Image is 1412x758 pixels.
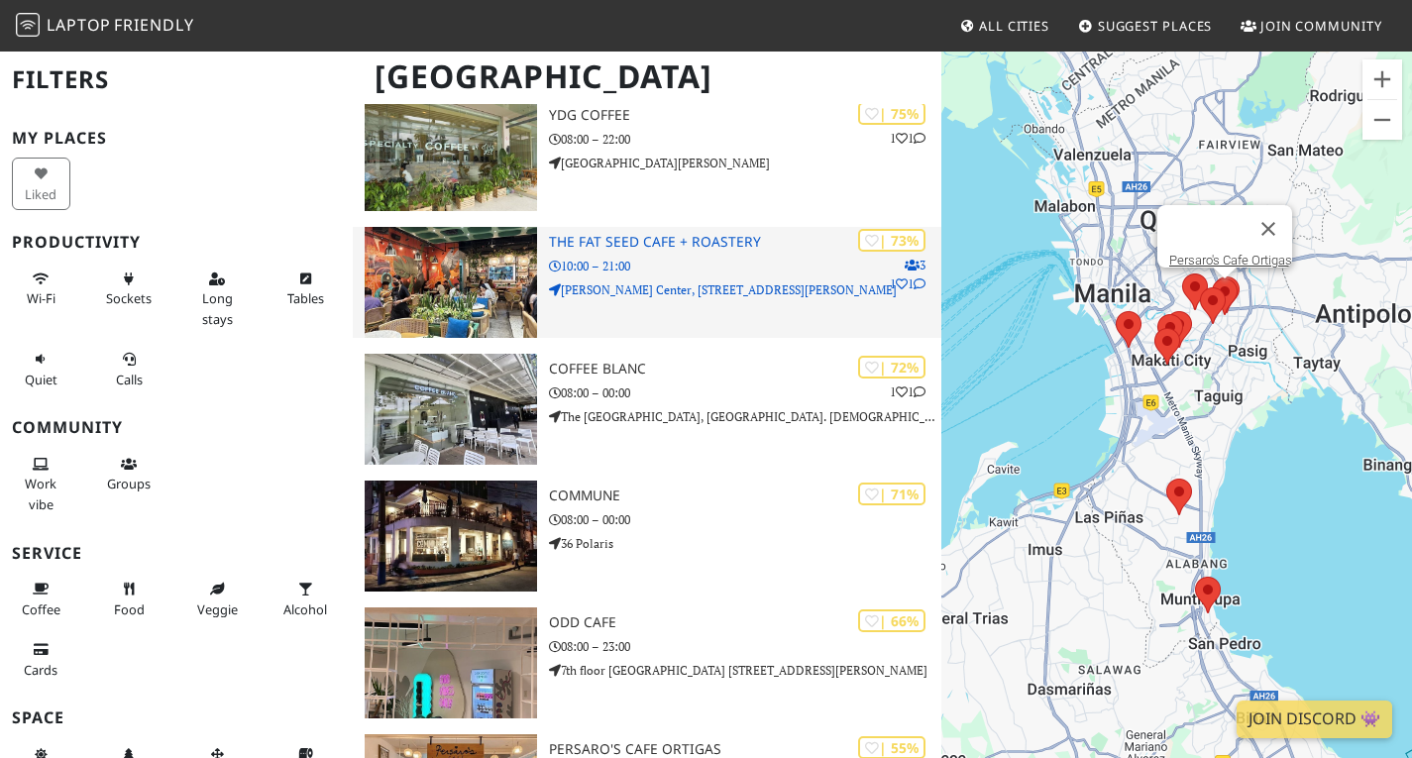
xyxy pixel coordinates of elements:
span: Video/audio calls [116,371,143,388]
p: 3 1 1 [890,256,925,293]
a: The Fat Seed Cafe + Roastery | 73% 311 The Fat Seed Cafe + Roastery 10:00 – 21:00 [PERSON_NAME] C... [353,227,941,338]
p: 08:00 – 22:00 [549,130,941,149]
span: Friendly [114,14,193,36]
a: COFFEE BLANC | 72% 11 COFFEE BLANC 08:00 – 00:00 The [GEOGRAPHIC_DATA], [GEOGRAPHIC_DATA]. [DEMOG... [353,354,941,465]
img: LaptopFriendly [16,13,40,37]
div: | 66% [858,609,925,632]
button: Close [1245,205,1292,253]
span: Stable Wi-Fi [27,289,55,307]
div: | 72% [858,356,925,379]
a: Persaro's Cafe Ortigas [1169,253,1292,268]
span: Food [114,600,145,618]
p: The [GEOGRAPHIC_DATA], [GEOGRAPHIC_DATA]. [DEMOGRAPHIC_DATA] [549,407,941,426]
span: Suggest Places [1098,17,1213,35]
span: Long stays [202,289,233,327]
img: YDG Coffee [365,100,537,211]
span: Work-friendly tables [287,289,324,307]
button: Alcohol [276,573,335,625]
span: Quiet [25,371,57,388]
h3: Commune [549,487,941,504]
p: [GEOGRAPHIC_DATA][PERSON_NAME] [549,154,941,172]
h2: Filters [12,50,341,110]
h3: Odd Cafe [549,614,941,631]
button: Wi-Fi [12,263,70,315]
h3: Service [12,544,341,563]
span: Group tables [107,475,151,492]
span: Veggie [197,600,238,618]
p: 1 1 [890,129,925,148]
span: Power sockets [106,289,152,307]
h3: COFFEE BLANC [549,361,941,378]
h3: The Fat Seed Cafe + Roastery [549,234,941,251]
span: Join Community [1260,17,1382,35]
a: Commune | 71% Commune 08:00 – 00:00 36 Polaris [353,481,941,592]
span: Credit cards [24,661,57,679]
button: Long stays [188,263,247,335]
span: Coffee [22,600,60,618]
button: Quiet [12,343,70,395]
button: Sockets [100,263,159,315]
button: Cards [12,633,70,686]
button: Groups [100,448,159,500]
button: Coffee [12,573,70,625]
div: | 71% [858,483,925,505]
p: 08:00 – 00:00 [549,510,941,529]
span: Laptop [47,14,111,36]
p: 08:00 – 00:00 [549,383,941,402]
h3: Persaro's Cafe Ortigas [549,741,941,758]
a: YDG Coffee | 75% 11 YDG Coffee 08:00 – 22:00 [GEOGRAPHIC_DATA][PERSON_NAME] [353,100,941,211]
button: Food [100,573,159,625]
button: Veggie [188,573,247,625]
p: 10:00 – 21:00 [549,257,941,275]
span: People working [25,475,56,512]
h1: [GEOGRAPHIC_DATA] [359,50,937,104]
a: All Cities [951,8,1057,44]
span: All Cities [979,17,1049,35]
a: Join Community [1233,8,1390,44]
p: 1 1 [890,382,925,401]
img: The Fat Seed Cafe + Roastery [365,227,537,338]
button: Zoom out [1362,100,1402,140]
div: | 73% [858,229,925,252]
p: 08:00 – 23:00 [549,637,941,656]
a: Odd Cafe | 66% Odd Cafe 08:00 – 23:00 7th floor [GEOGRAPHIC_DATA] [STREET_ADDRESS][PERSON_NAME] [353,607,941,718]
h3: Productivity [12,233,341,252]
span: Alcohol [283,600,327,618]
button: Zoom in [1362,59,1402,99]
a: Suggest Places [1070,8,1221,44]
button: Calls [100,343,159,395]
h3: Space [12,708,341,727]
p: 7th floor [GEOGRAPHIC_DATA] [STREET_ADDRESS][PERSON_NAME] [549,661,941,680]
img: Commune [365,481,537,592]
p: 36 Polaris [549,534,941,553]
p: [PERSON_NAME] Center, [STREET_ADDRESS][PERSON_NAME] [549,280,941,299]
a: LaptopFriendly LaptopFriendly [16,9,194,44]
img: COFFEE BLANC [365,354,537,465]
h3: Community [12,418,341,437]
img: Odd Cafe [365,607,537,718]
h3: My Places [12,129,341,148]
button: Tables [276,263,335,315]
button: Work vibe [12,448,70,520]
